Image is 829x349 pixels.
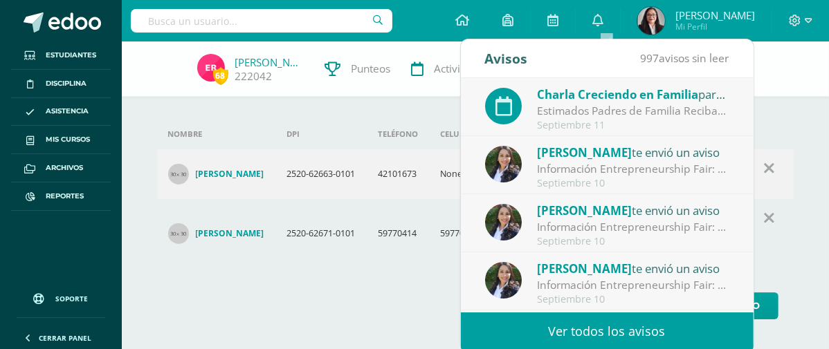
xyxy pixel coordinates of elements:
[11,182,111,211] a: Reportes
[352,62,391,76] span: Punteos
[641,50,659,66] span: 997
[39,333,91,343] span: Cerrar panel
[537,236,729,247] div: Septiembre 10
[675,8,755,22] span: [PERSON_NAME]
[537,277,729,293] div: Información Entrepreneurship Fair: Estimados Padres de Familia Reciban un cordial y atento saludo...
[196,169,264,180] h4: [PERSON_NAME]
[157,119,276,149] th: Nombre
[56,294,89,303] span: Soporte
[367,199,429,268] td: 59770414
[196,228,264,239] h4: [PERSON_NAME]
[430,119,491,149] th: Celular
[315,41,401,97] a: Punteos
[675,21,755,32] span: Mi Perfil
[17,280,105,314] a: Soporte
[168,223,265,244] a: [PERSON_NAME]
[485,204,522,240] img: 5d6da4cc789b3a0b39c87bcfd24a8035.png
[46,134,90,145] span: Mis cursos
[235,55,304,69] a: [PERSON_NAME]
[430,149,491,199] td: None
[537,294,729,305] div: Septiembre 10
[11,98,111,126] a: Asistencia
[641,50,729,66] span: avisos sin leer
[275,149,367,199] td: 2520-62663-0101
[11,154,111,182] a: Archivos
[11,41,111,70] a: Estudiantes
[537,178,729,189] div: Septiembre 10
[537,103,729,119] div: Estimados Padres de Familia Reciban mi cordial saludo, deseando se encuentren bien llenos de Bien...
[537,86,698,102] span: Charla Creciendo en Familia
[168,164,265,185] a: [PERSON_NAME]
[707,293,760,319] span: Contacto
[367,119,429,149] th: Teléfono
[637,7,665,35] img: e273bec5909437e5d5b2daab1002684b.png
[168,164,189,185] img: 30x30
[485,262,522,299] img: 5d6da4cc789b3a0b39c87bcfd24a8035.png
[168,223,189,244] img: 30x30
[46,106,89,117] span: Asistencia
[537,259,729,277] div: te envió un aviso
[46,50,96,61] span: Estudiantes
[537,219,729,235] div: Información Entrepreneurship Fair: Estimados Padres de Familia Reciban un cordial y atento saludo...
[537,261,632,276] span: [PERSON_NAME]
[11,70,111,98] a: Disciplina
[46,191,84,202] span: Reportes
[11,126,111,154] a: Mis cursos
[213,67,228,84] span: 68
[401,41,501,97] a: Actividades
[485,146,522,182] img: 5d6da4cc789b3a0b39c87bcfd24a8035.png
[537,143,729,161] div: te envió un aviso
[537,201,729,219] div: te envió un aviso
[46,162,83,173] span: Archivos
[367,149,429,199] td: 42101673
[275,199,367,268] td: 2520-62671-0101
[275,119,367,149] th: DPI
[131,9,392,32] input: Busca un usuario...
[435,62,491,76] span: Actividades
[537,202,632,218] span: [PERSON_NAME]
[235,69,273,84] a: 222042
[485,39,528,77] div: Avisos
[46,78,86,89] span: Disciplina
[537,120,729,131] div: Septiembre 11
[537,161,729,177] div: Información Entrepreneurship Fair: Estimados Padres de Familia Reciban un cordial y atento saludo...
[537,85,729,103] div: para el día
[430,199,491,268] td: 59770414
[537,144,632,160] span: [PERSON_NAME]
[197,54,225,82] img: 1961c385c9e8791e95ba58e3d3079ffc.png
